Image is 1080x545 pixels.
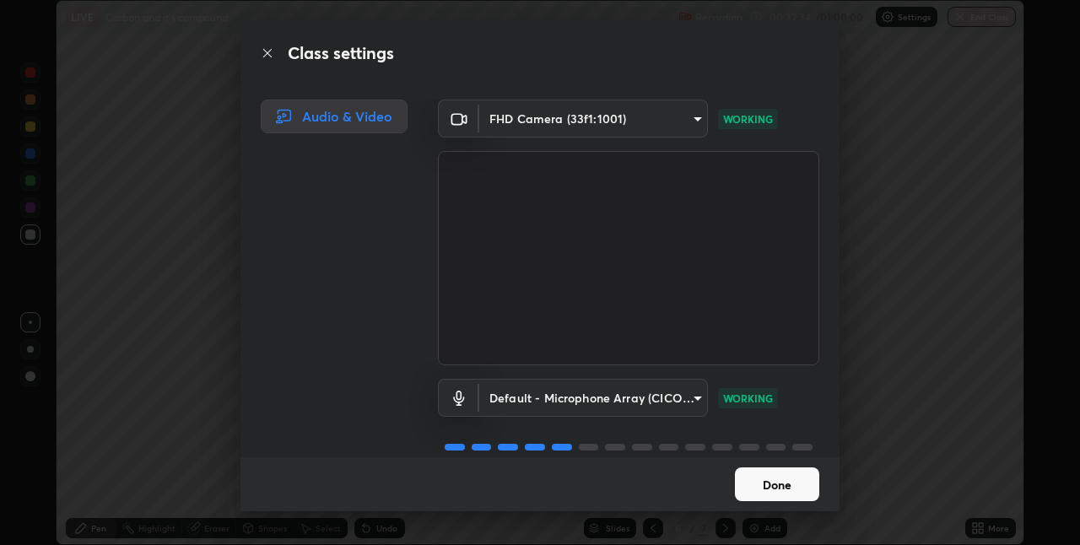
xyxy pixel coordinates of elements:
[261,100,408,133] div: Audio & Video
[479,379,708,417] div: FHD Camera (33f1:1001)
[735,467,819,501] button: Done
[288,40,394,66] h2: Class settings
[723,391,773,406] p: WORKING
[723,111,773,127] p: WORKING
[479,100,708,138] div: FHD Camera (33f1:1001)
